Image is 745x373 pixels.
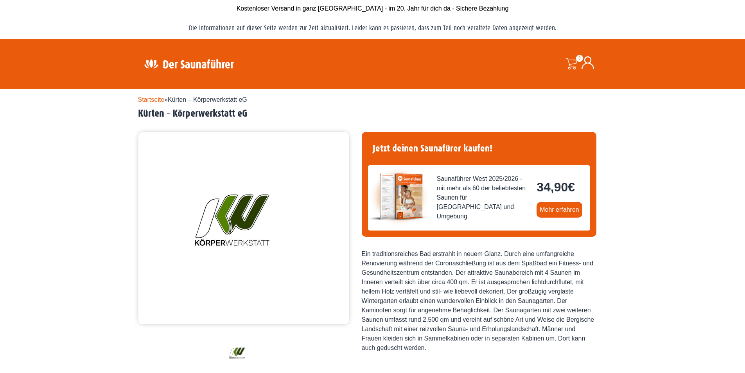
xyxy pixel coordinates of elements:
[138,96,165,103] a: Startseite
[138,96,247,103] span: »
[368,165,431,228] img: der-saunafuehrer-2025-west.jpg
[138,108,607,120] h2: Kürten – Körperwerkstatt eG
[368,138,590,159] h4: Jetzt deinen Saunafürer kaufen!
[568,180,575,194] span: €
[437,174,531,221] span: Saunaführer West 2025/2026 - mit mehr als 60 der beliebtesten Saunen für [GEOGRAPHIC_DATA] und Um...
[537,180,575,194] bdi: 34,90
[168,96,247,103] span: Kürten – Körperwerkstatt eG
[138,21,607,35] p: Die Informationen auf dieser Seite werden zur Zeit aktualisiert. Leider kann es passieren, dass z...
[576,55,583,62] span: 0
[537,202,582,218] a: Mehr erfahren
[237,5,509,12] span: Kostenloser Versand in ganz [GEOGRAPHIC_DATA] - im 20. Jahr für dich da - Sichere Bezahlung
[362,249,596,353] div: Ein traditionsreiches Bad erstrahlt in neuem Glanz. Durch eine umfangreiche Renovierung während d...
